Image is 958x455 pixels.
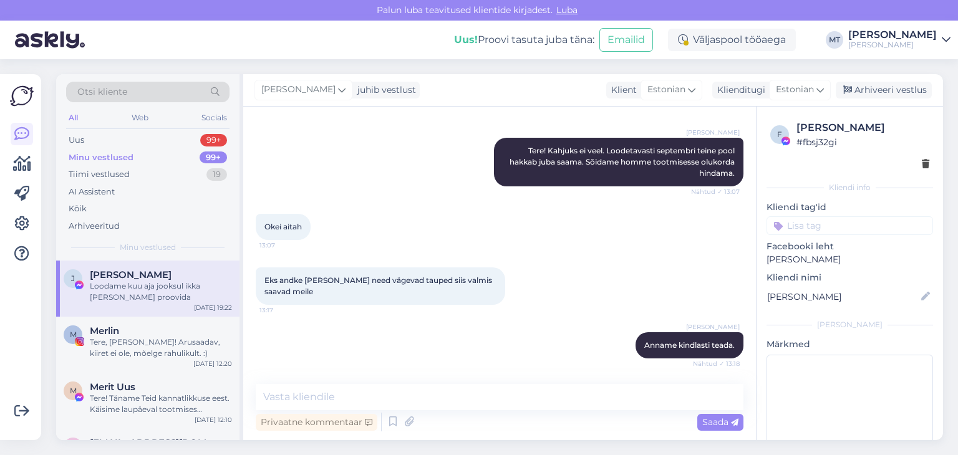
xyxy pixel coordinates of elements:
[848,40,937,50] div: [PERSON_NAME]
[193,359,232,368] div: [DATE] 12:20
[129,110,151,126] div: Web
[644,340,735,350] span: Anname kindlasti teada.
[69,151,133,164] div: Minu vestlused
[848,30,951,50] a: [PERSON_NAME][PERSON_NAME]
[261,83,336,97] span: [PERSON_NAME]
[69,168,130,181] div: Tiimi vestlused
[686,322,740,332] span: [PERSON_NAME]
[767,338,933,351] p: Märkmed
[264,222,302,231] span: Okei aitah
[70,386,77,395] span: M
[206,168,227,181] div: 19
[69,134,84,146] div: Uus
[352,84,416,97] div: juhib vestlust
[599,28,653,52] button: Emailid
[836,82,932,98] div: Arhiveeri vestlus
[454,34,478,45] b: Uus!
[693,359,740,368] span: Nähtud ✓ 13:18
[71,274,75,283] span: J
[553,4,581,16] span: Luba
[90,325,119,337] span: Merlin
[90,381,135,393] span: Merit Uus
[647,83,685,97] span: Estonian
[686,128,740,137] span: [PERSON_NAME]
[767,182,933,193] div: Kliendi info
[259,241,306,250] span: 13:07
[606,84,637,97] div: Klient
[767,319,933,330] div: [PERSON_NAME]
[510,146,737,178] span: Tere! Kahjuks ei veel. Loodetavasti septembri teine pool hakkab juba saama. Sõidame homme tootmis...
[69,220,120,232] div: Arhiveeritud
[767,290,919,304] input: Lisa nimi
[826,31,843,49] div: MT
[90,438,220,449] span: tiimustairi98@gmail.com
[90,393,232,415] div: Tere! Täname Teid kannatlikkuse eest. Käisime laupäeval tootmises [PERSON_NAME] tundub, et jakkid...
[702,416,738,428] span: Saada
[200,134,227,146] div: 99+
[767,240,933,253] p: Facebooki leht
[668,29,796,51] div: Väljaspool tööaega
[264,275,494,296] span: Eks andke [PERSON_NAME] need vägevad tauped siis valmis saavad meile
[767,216,933,235] input: Lisa tag
[796,135,929,149] div: # fbsj32gi
[454,32,594,47] div: Proovi tasuta juba täna:
[796,120,929,135] div: [PERSON_NAME]
[256,414,377,431] div: Privaatne kommentaar
[777,130,782,139] span: f
[200,151,227,164] div: 99+
[77,85,127,98] span: Otsi kliente
[10,84,34,108] img: Askly Logo
[90,337,232,359] div: Tere, [PERSON_NAME]! Arusaadav, kiiret ei ole, mõelge rahulikult. :)
[69,203,87,215] div: Kõik
[69,186,115,198] div: AI Assistent
[70,330,77,339] span: M
[712,84,765,97] div: Klienditugi
[194,303,232,312] div: [DATE] 19:22
[66,110,80,126] div: All
[199,110,230,126] div: Socials
[259,305,306,315] span: 13:17
[195,415,232,424] div: [DATE] 12:10
[90,269,172,280] span: Jane Kodar
[90,280,232,303] div: Loodame kuu aja jooksul ikka [PERSON_NAME] proovida
[776,83,814,97] span: Estonian
[691,187,740,196] span: Nähtud ✓ 13:07
[767,271,933,284] p: Kliendi nimi
[120,242,176,253] span: Minu vestlused
[767,201,933,214] p: Kliendi tag'id
[848,30,937,40] div: [PERSON_NAME]
[767,253,933,266] p: [PERSON_NAME]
